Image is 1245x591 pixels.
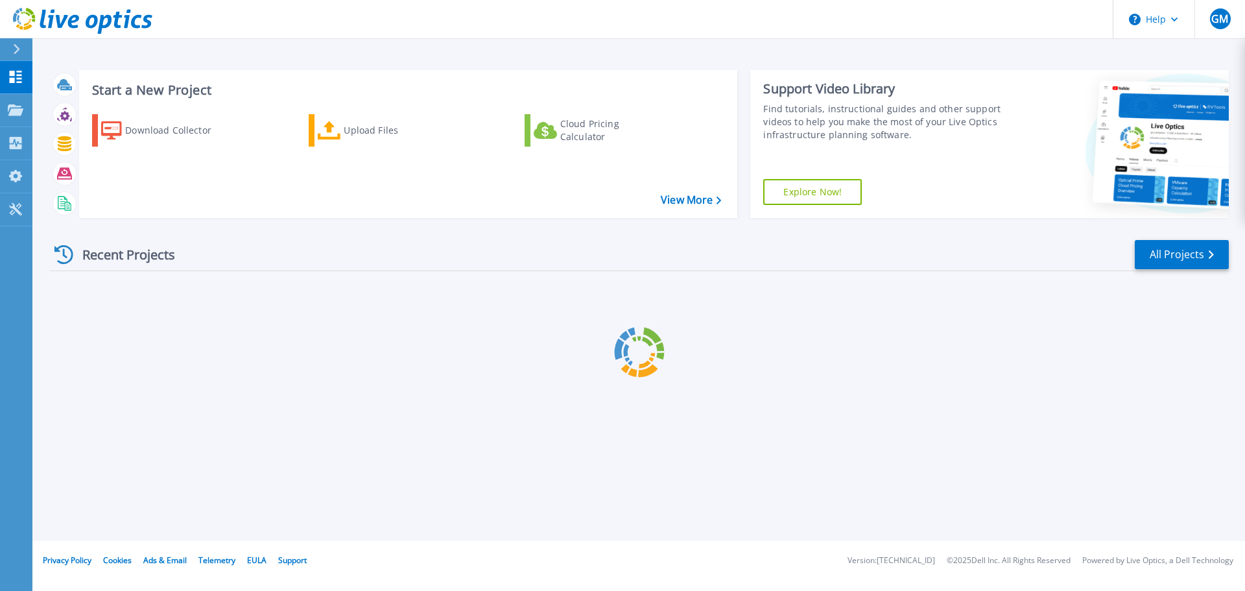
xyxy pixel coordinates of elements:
a: Cookies [103,555,132,566]
a: Explore Now! [763,179,862,205]
div: Cloud Pricing Calculator [560,117,664,143]
div: Find tutorials, instructional guides and other support videos to help you make the most of your L... [763,103,1007,141]
a: Download Collector [92,114,237,147]
a: Cloud Pricing Calculator [525,114,669,147]
a: Privacy Policy [43,555,91,566]
span: GM [1211,14,1228,24]
a: Support [278,555,307,566]
li: © 2025 Dell Inc. All Rights Reserved [947,557,1071,565]
a: EULA [247,555,267,566]
a: View More [661,194,721,206]
li: Version: [TECHNICAL_ID] [848,557,935,565]
a: Upload Files [309,114,453,147]
div: Download Collector [125,117,229,143]
div: Support Video Library [763,80,1007,97]
a: All Projects [1135,240,1229,269]
h3: Start a New Project [92,83,721,97]
div: Recent Projects [50,239,193,271]
a: Telemetry [198,555,235,566]
li: Powered by Live Optics, a Dell Technology [1082,557,1233,565]
a: Ads & Email [143,555,187,566]
div: Upload Files [344,117,447,143]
